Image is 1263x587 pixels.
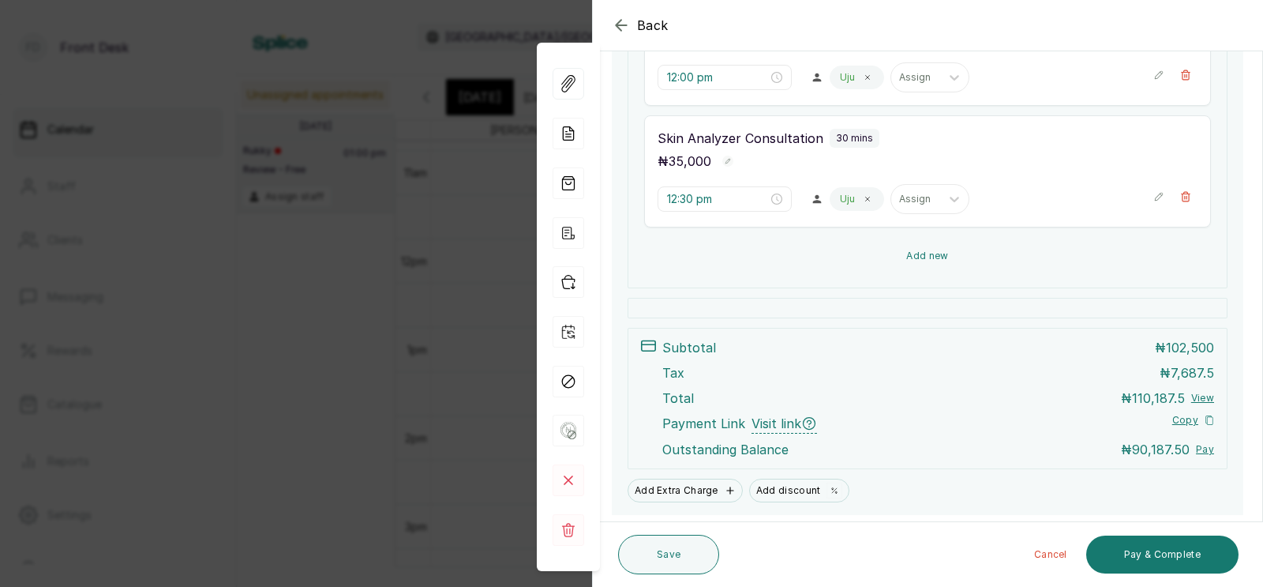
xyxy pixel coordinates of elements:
button: View [1191,392,1214,405]
span: 7,687.5 [1171,365,1214,381]
span: 110,187.5 [1132,390,1185,406]
span: 35,000 [669,153,711,169]
p: ₦ [1155,338,1214,357]
p: ₦90,187.50 [1121,440,1190,459]
p: Total [662,389,694,408]
span: Payment Link [662,414,745,434]
input: Select time [667,190,768,208]
span: Back [637,16,669,35]
button: Cancel [1021,536,1080,574]
button: Pay [1196,443,1214,456]
p: ₦ [1121,389,1185,408]
button: Add Extra Charge [628,479,743,502]
button: Add new [644,237,1211,275]
p: ₦ [658,152,711,171]
button: Copy [1172,414,1214,427]
p: Uju [840,71,855,84]
p: Skin Analyzer Consultation [658,129,823,148]
input: Select time [667,69,768,86]
button: Add discount [749,479,850,502]
p: Subtotal [662,338,716,357]
p: 30 mins [836,132,873,145]
p: ₦ [1160,363,1214,382]
button: Back [612,16,669,35]
button: Pay & Complete [1086,536,1239,574]
p: Outstanding Balance [662,440,789,459]
p: Tax [662,363,684,382]
span: Visit link [751,414,817,434]
span: 102,500 [1166,340,1214,356]
p: Uju [840,193,855,205]
button: Save [618,535,719,574]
